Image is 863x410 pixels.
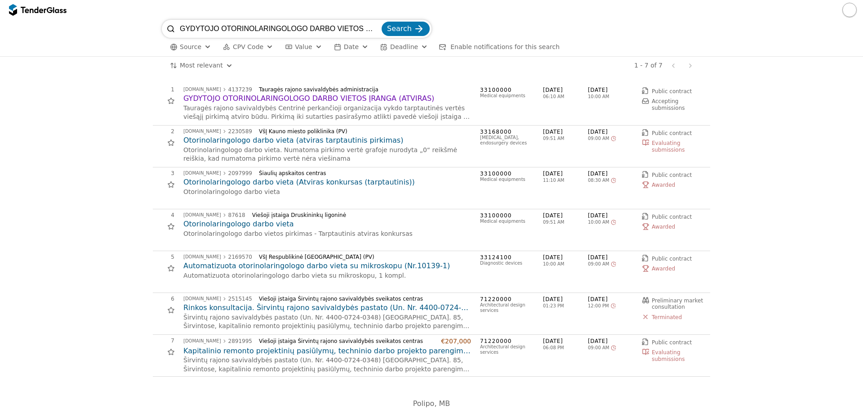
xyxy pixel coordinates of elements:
div: 2169570 [228,254,252,260]
span: [DATE] [543,338,588,345]
span: Enable notifications for this search [450,43,560,50]
button: Enable notifications for this search [436,41,562,53]
div: 3 [153,170,174,176]
span: Deadline [390,43,418,50]
div: [DOMAIN_NAME] [183,297,221,301]
span: 08:30 AM [588,178,609,183]
span: Public contract [652,130,692,136]
a: [DOMAIN_NAME]2515145 [183,296,252,302]
span: Polipo, MB [413,399,450,408]
a: Rinkos konsultacija. Širvintų rajono savivaldybės pastato (Un. Nr. 4400-0724-0348) [GEOGRAPHIC_DA... [183,303,471,313]
p: Otorinolaringologo darbo vietos pirkimas - Tarptautinis atviras konkursas [183,230,471,239]
a: [DOMAIN_NAME]4137239 [183,87,252,92]
span: [DATE] [588,170,633,178]
span: CPV Code [233,43,263,50]
div: Architectural design services [480,344,534,355]
span: [DATE] [588,86,633,94]
span: Awarded [652,266,675,272]
div: 2230589 [228,129,252,134]
span: Value [295,43,312,50]
button: Search [382,22,430,36]
span: Evaluating submissions [652,349,685,362]
span: 33100000 [480,170,534,178]
a: [DOMAIN_NAME]2891995 [183,338,252,344]
div: [DOMAIN_NAME] [183,129,221,134]
p: Otorinolaringologo darbo vieta [183,188,471,197]
span: 33100000 [480,212,534,220]
span: 33124100 [480,254,534,261]
span: [DATE] [588,212,633,220]
p: Automatizuota otorinolaringologo darbo vieta su mikroskopu, 1 kompl. [183,271,471,280]
span: Source [180,43,201,50]
div: 1 [153,86,174,93]
div: 2515145 [228,296,252,302]
span: [DATE] [588,338,633,345]
span: 71220000 [480,296,534,303]
span: Awarded [652,182,675,188]
span: [DATE] [543,296,588,303]
span: 10:00 AM [588,220,609,225]
div: Medical equipments [480,177,534,182]
a: [DOMAIN_NAME]2169570 [183,254,252,260]
p: Tauragės rajono savivaldybės Centrinė perkančioji organizacija vykdo tarptautinės vertės viešąjį ... [183,104,471,122]
span: Terminated [652,314,682,320]
a: [DOMAIN_NAME]87618 [183,212,245,218]
a: GYDYTOJO OTORINOLARINGOLOGO DARBO VIETOS ĮRANGA (ATVIRAS) [183,94,471,104]
div: 5 [153,254,174,260]
div: 87618 [228,212,245,218]
span: 10:00 AM [543,261,588,267]
p: Širvintų rajono savivaldybės pastato (Un. Nr. 4400-0724-0348) [GEOGRAPHIC_DATA]. 85, Širvintose, ... [183,356,471,374]
div: 1 - 7 of 7 [634,62,663,69]
a: Otorinolaringologo darbo vieta (Atviras konkursas (tarptautinis)) [183,177,471,187]
button: Value [281,41,325,53]
span: [DATE] [543,128,588,136]
div: 4137239 [228,87,252,92]
span: Public contract [652,214,692,220]
span: Date [344,43,359,50]
div: [DOMAIN_NAME] [183,171,221,176]
span: [DATE] [543,170,588,178]
span: 11:10 AM [543,178,588,183]
span: 09:00 AM [588,345,609,351]
button: CPV Code [219,41,277,53]
a: [DOMAIN_NAME]2097999 [183,171,252,176]
div: Medical equipments [480,93,534,99]
span: [DATE] [588,254,633,261]
span: 09:00 AM [588,136,609,141]
span: Preliminary market consultation [652,297,705,310]
button: Deadline [377,41,431,53]
button: Source [166,41,215,53]
div: [DOMAIN_NAME] [183,255,221,259]
span: Public contract [652,88,692,95]
div: Diagnostic devices [480,261,534,266]
span: Evaluating submissions [652,140,685,153]
span: 33100000 [480,86,534,94]
span: 33168000 [480,128,534,136]
span: [DATE] [543,86,588,94]
h2: Otorinolaringologo darbo vieta (atviras tarptautinis pirkimas) [183,135,471,145]
div: Viešoji įstaiga Širvintų rajono savivaldybės sveikatos centras [259,338,434,344]
span: Accepting submissions [652,98,685,111]
div: [DOMAIN_NAME] [183,87,221,92]
span: 71220000 [480,338,534,345]
span: 06:10 AM [543,94,588,99]
div: VšĮ Respublikinė [GEOGRAPHIC_DATA] (PV) [259,254,464,260]
span: [DATE] [543,254,588,261]
span: 01:23 PM [543,303,588,309]
div: 2097999 [228,171,252,176]
div: [MEDICAL_DATA], endosurgery devices [480,135,534,146]
div: [DOMAIN_NAME] [183,339,221,343]
div: 2891995 [228,338,252,344]
a: Automatizuota otorinolaringologo darbo vieta su mikroskopu (Nr.10139-1) [183,261,471,271]
a: Kapitalinio remonto projektinių pasiūlymų, techninio darbo projekto parengimo ir statinio projekt... [183,346,471,356]
div: €207,000 [441,338,471,345]
div: Viešoji įstaiga Širvintų rajono savivaldybės sveikatos centras [259,296,464,302]
div: Architectural design services [480,302,534,313]
a: Otorinolaringologo darbo vieta [183,219,471,229]
span: 10:00 AM [588,94,609,99]
span: Public contract [652,172,692,178]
